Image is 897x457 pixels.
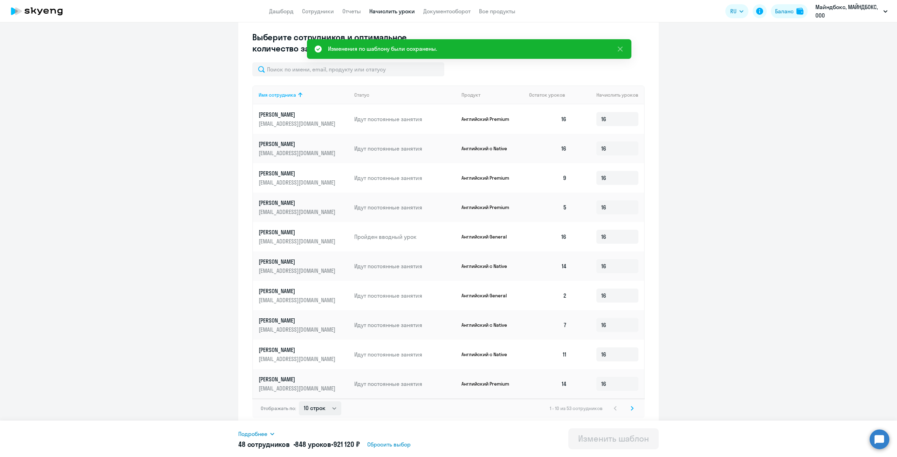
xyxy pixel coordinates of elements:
p: Английский General [461,234,514,240]
button: RU [725,4,748,18]
a: Сотрудники [302,8,334,15]
a: Все продукты [479,8,515,15]
p: [EMAIL_ADDRESS][DOMAIN_NAME] [259,179,337,186]
a: [PERSON_NAME][EMAIL_ADDRESS][DOMAIN_NAME] [259,258,349,275]
p: Английский с Native [461,263,514,269]
a: Документооборот [423,8,471,15]
p: Майндбокс, МАЙНДБОКС, ООО [815,3,881,20]
span: Отображать по: [261,405,296,411]
th: Начислить уроков [573,85,644,104]
div: Имя сотрудника [259,92,296,98]
p: [EMAIL_ADDRESS][DOMAIN_NAME] [259,385,337,392]
a: Дашборд [269,8,294,15]
p: [PERSON_NAME] [259,140,337,148]
p: Идут постоянные занятия [354,292,456,299]
a: [PERSON_NAME][EMAIL_ADDRESS][DOMAIN_NAME] [259,111,349,127]
p: [EMAIL_ADDRESS][DOMAIN_NAME] [259,208,337,216]
a: [PERSON_NAME][EMAIL_ADDRESS][DOMAIN_NAME] [259,287,349,304]
div: Продукт [461,92,480,98]
p: Идут постоянные занятия [354,203,456,211]
p: Английский General [461,292,514,299]
div: Имя сотрудника [259,92,349,98]
p: Английский Premium [461,381,514,387]
td: 16 [523,104,573,134]
span: RU [730,7,737,15]
td: 5 [523,193,573,222]
p: Пройден вводный урок [354,233,456,241]
div: Баланс [775,7,794,15]
a: [PERSON_NAME][EMAIL_ADDRESS][DOMAIN_NAME] [259,375,349,392]
button: Изменить шаблон [568,428,659,449]
td: 9 [523,163,573,193]
td: 14 [523,251,573,281]
p: Идут постоянные занятия [354,351,456,358]
div: Продукт [461,92,524,98]
a: [PERSON_NAME][EMAIL_ADDRESS][DOMAIN_NAME] [259,317,349,333]
a: [PERSON_NAME][EMAIL_ADDRESS][DOMAIN_NAME] [259,169,349,186]
span: Сбросить выбор [367,440,411,449]
td: 7 [523,310,573,340]
p: Английский Premium [461,204,514,210]
input: Поиск по имени, email, продукту или статусу [252,62,444,76]
p: Идут постоянные занятия [354,321,456,329]
span: Остаток уроков [529,92,565,98]
p: [PERSON_NAME] [259,375,337,383]
p: [EMAIL_ADDRESS][DOMAIN_NAME] [259,296,337,304]
div: Изменения по шаблону были сохранены. [328,44,437,53]
td: 2 [523,281,573,310]
p: Английский с Native [461,322,514,328]
p: Английский с Native [461,145,514,152]
div: Статус [354,92,456,98]
p: [PERSON_NAME] [259,199,337,207]
p: [EMAIL_ADDRESS][DOMAIN_NAME] [259,326,337,333]
p: [EMAIL_ADDRESS][DOMAIN_NAME] [259,237,337,245]
p: [EMAIL_ADDRESS][DOMAIN_NAME] [259,120,337,127]
p: Идут постоянные занятия [354,380,456,388]
a: [PERSON_NAME][EMAIL_ADDRESS][DOMAIN_NAME] [259,199,349,216]
p: Идут постоянные занятия [354,145,456,152]
img: balance [796,8,803,15]
td: 14 [523,369,573,399]
p: Английский Premium [461,175,514,181]
button: Балансbalance [771,4,808,18]
p: [PERSON_NAME] [259,111,337,118]
a: [PERSON_NAME][EMAIL_ADDRESS][DOMAIN_NAME] [259,228,349,245]
p: [EMAIL_ADDRESS][DOMAIN_NAME] [259,355,337,363]
a: Отчеты [342,8,361,15]
span: Подробнее [238,430,267,438]
p: [PERSON_NAME] [259,169,337,177]
button: Майндбокс, МАЙНДБОКС, ООО [812,3,891,20]
p: Идут постоянные занятия [354,174,456,182]
p: [PERSON_NAME] [259,258,337,265]
td: 16 [523,134,573,163]
a: [PERSON_NAME][EMAIL_ADDRESS][DOMAIN_NAME] [259,140,349,157]
p: [PERSON_NAME] [259,346,337,354]
p: [EMAIL_ADDRESS][DOMAIN_NAME] [259,149,337,157]
a: Начислить уроки [369,8,415,15]
p: Идут постоянные занятия [354,262,456,270]
div: Остаток уроков [529,92,573,98]
p: [PERSON_NAME] [259,287,337,295]
span: 1 - 10 из 53 сотрудников [550,405,603,411]
td: 16 [523,222,573,251]
td: 11 [523,340,573,369]
h5: 48 сотрудников • • [238,439,360,449]
p: Идут постоянные занятия [354,115,456,123]
span: 921 120 ₽ [333,440,360,449]
h3: Выберите сотрудников и оптимальное количество занятий [252,32,430,54]
a: [PERSON_NAME][EMAIL_ADDRESS][DOMAIN_NAME] [259,346,349,363]
p: Английский с Native [461,351,514,358]
div: Статус [354,92,369,98]
div: Изменить шаблон [578,433,649,444]
p: Английский Premium [461,116,514,122]
span: 848 уроков [295,440,331,449]
p: [PERSON_NAME] [259,228,337,236]
p: [EMAIL_ADDRESS][DOMAIN_NAME] [259,267,337,275]
p: [PERSON_NAME] [259,317,337,324]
